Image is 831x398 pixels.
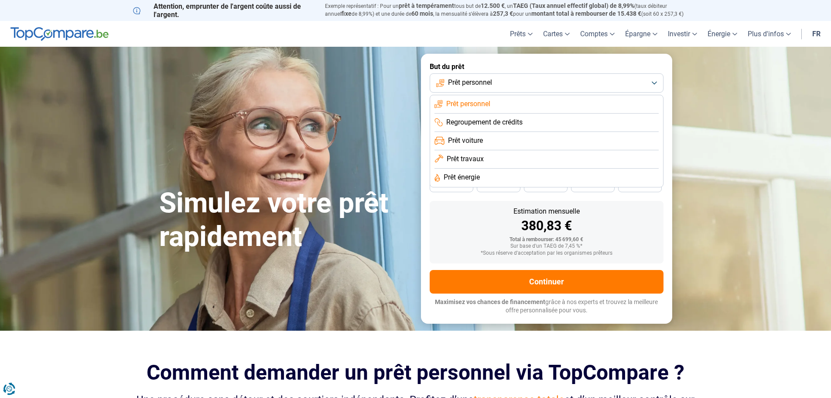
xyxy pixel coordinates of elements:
[435,298,545,305] span: Maximisez vos chances de financement
[437,208,657,215] div: Estimation mensuelle
[807,21,826,47] a: fr
[702,21,742,47] a: Énergie
[399,2,454,9] span: prêt à tempérament
[575,21,620,47] a: Comptes
[430,298,663,315] p: grâce à nos experts et trouvez la meilleure offre personnalisée pour vous.
[133,2,315,19] p: Attention, emprunter de l'argent coûte aussi de l'argent.
[448,136,483,145] span: Prêt voiture
[444,173,480,182] span: Prêt énergie
[10,27,109,41] img: TopCompare
[663,21,702,47] a: Investir
[742,21,796,47] a: Plus d'infos
[583,183,602,188] span: 30 mois
[446,118,523,127] span: Regroupement de crédits
[513,2,634,9] span: TAEG (Taux annuel effectif global) de 8,99%
[437,250,657,256] div: *Sous réserve d'acceptation par les organismes prêteurs
[411,10,433,17] span: 60 mois
[430,270,663,294] button: Continuer
[446,99,490,109] span: Prêt personnel
[437,237,657,243] div: Total à rembourser: 45 699,60 €
[341,10,352,17] span: fixe
[489,183,508,188] span: 42 mois
[325,2,698,18] p: Exemple représentatif : Pour un tous but de , un (taux débiteur annuel de 8,99%) et une durée de ...
[133,360,698,384] h2: Comment demander un prêt personnel via TopCompare ?
[481,2,505,9] span: 12.500 €
[536,183,555,188] span: 36 mois
[505,21,538,47] a: Prêts
[493,10,513,17] span: 257,3 €
[430,62,663,71] label: But du prêt
[538,21,575,47] a: Cartes
[437,219,657,232] div: 380,83 €
[630,183,650,188] span: 24 mois
[430,73,663,93] button: Prêt personnel
[442,183,461,188] span: 48 mois
[437,243,657,249] div: Sur base d'un TAEG de 7,45 %*
[448,78,492,87] span: Prêt personnel
[159,187,410,254] h1: Simulez votre prêt rapidement
[531,10,641,17] span: montant total à rembourser de 15.438 €
[447,154,484,164] span: Prêt travaux
[620,21,663,47] a: Épargne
